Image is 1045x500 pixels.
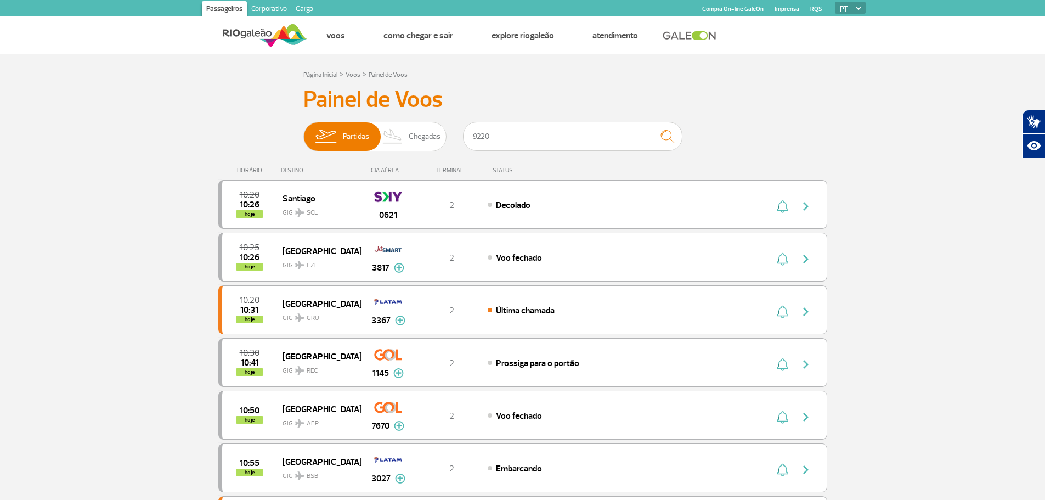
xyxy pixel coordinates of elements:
[702,5,764,13] a: Compra On-line GaleOn
[1022,110,1045,158] div: Plugin de acessibilidade da Hand Talk.
[487,167,577,174] div: STATUS
[307,366,318,376] span: REC
[307,419,319,429] span: AEP
[308,122,343,151] img: slider-embarque
[416,167,487,174] div: TERMINAL
[240,407,259,414] span: 2025-09-30 10:50:00
[240,201,259,209] span: 2025-09-30 10:26:31
[361,167,416,174] div: CIA AÉREA
[449,200,454,211] span: 2
[492,30,554,41] a: Explore RIOgaleão
[777,305,788,318] img: sino-painel-voo.svg
[236,316,263,323] span: hoje
[463,122,682,151] input: Voo, cidade ou cia aérea
[363,68,366,80] a: >
[240,296,259,304] span: 2025-09-30 10:20:00
[283,244,353,258] span: [GEOGRAPHIC_DATA]
[291,1,318,19] a: Cargo
[343,122,369,151] span: Partidas
[372,419,389,432] span: 7670
[283,202,353,218] span: GIG
[777,358,788,371] img: sino-painel-voo.svg
[777,200,788,213] img: sino-painel-voo.svg
[496,252,542,263] span: Voo fechado
[810,5,822,13] a: RQS
[799,252,812,266] img: seta-direita-painel-voo.svg
[393,368,404,378] img: mais-info-painel-voo.svg
[326,30,345,41] a: Voos
[369,71,408,79] a: Painel de Voos
[303,86,742,114] h3: Painel de Voos
[295,471,304,480] img: destiny_airplane.svg
[496,358,579,369] span: Prossiga para o portão
[340,68,343,80] a: >
[449,358,454,369] span: 2
[1022,110,1045,134] button: Abrir tradutor de língua de sinais.
[283,454,353,469] span: [GEOGRAPHIC_DATA]
[247,1,291,19] a: Corporativo
[409,122,440,151] span: Chegadas
[283,191,353,205] span: Santiago
[283,413,353,429] span: GIG
[307,313,319,323] span: GRU
[281,167,361,174] div: DESTINO
[777,411,788,424] img: sino-painel-voo.svg
[496,305,555,316] span: Última chamada
[496,411,542,422] span: Voo fechado
[236,368,263,376] span: hoje
[371,314,391,327] span: 3367
[496,200,530,211] span: Decolado
[379,209,397,222] span: 0621
[240,254,259,261] span: 2025-09-30 10:26:41
[394,263,404,273] img: mais-info-painel-voo.svg
[222,167,281,174] div: HORÁRIO
[777,463,788,476] img: sino-painel-voo.svg
[283,465,353,481] span: GIG
[283,255,353,271] span: GIG
[799,463,812,476] img: seta-direita-painel-voo.svg
[283,307,353,323] span: GIG
[395,316,405,325] img: mais-info-painel-voo.svg
[283,360,353,376] span: GIG
[346,71,360,79] a: Voos
[295,208,304,217] img: destiny_airplane.svg
[283,349,353,363] span: [GEOGRAPHIC_DATA]
[240,191,259,199] span: 2025-09-30 10:20:00
[307,208,318,218] span: SCL
[202,1,247,19] a: Passageiros
[240,349,259,357] span: 2025-09-30 10:30:00
[372,261,389,274] span: 3817
[240,459,259,467] span: 2025-09-30 10:55:00
[295,261,304,269] img: destiny_airplane.svg
[372,367,389,380] span: 1145
[241,359,258,367] span: 2025-09-30 10:41:00
[307,471,318,481] span: BSB
[799,411,812,424] img: seta-direita-painel-voo.svg
[799,358,812,371] img: seta-direita-painel-voo.svg
[449,305,454,316] span: 2
[377,122,409,151] img: slider-desembarque
[777,252,788,266] img: sino-painel-voo.svg
[395,474,405,484] img: mais-info-painel-voo.svg
[394,421,404,431] img: mais-info-painel-voo.svg
[799,305,812,318] img: seta-direita-painel-voo.svg
[295,313,304,322] img: destiny_airplane.svg
[592,30,638,41] a: Atendimento
[236,416,263,424] span: hoje
[295,366,304,375] img: destiny_airplane.svg
[496,463,542,474] span: Embarcando
[449,463,454,474] span: 2
[240,244,259,251] span: 2025-09-30 10:25:00
[449,411,454,422] span: 2
[236,210,263,218] span: hoje
[449,252,454,263] span: 2
[799,200,812,213] img: seta-direita-painel-voo.svg
[307,261,318,271] span: EZE
[283,402,353,416] span: [GEOGRAPHIC_DATA]
[371,472,391,485] span: 3027
[303,71,337,79] a: Página Inicial
[236,469,263,476] span: hoje
[236,263,263,271] span: hoje
[383,30,453,41] a: Como chegar e sair
[1022,134,1045,158] button: Abrir recursos assistivos.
